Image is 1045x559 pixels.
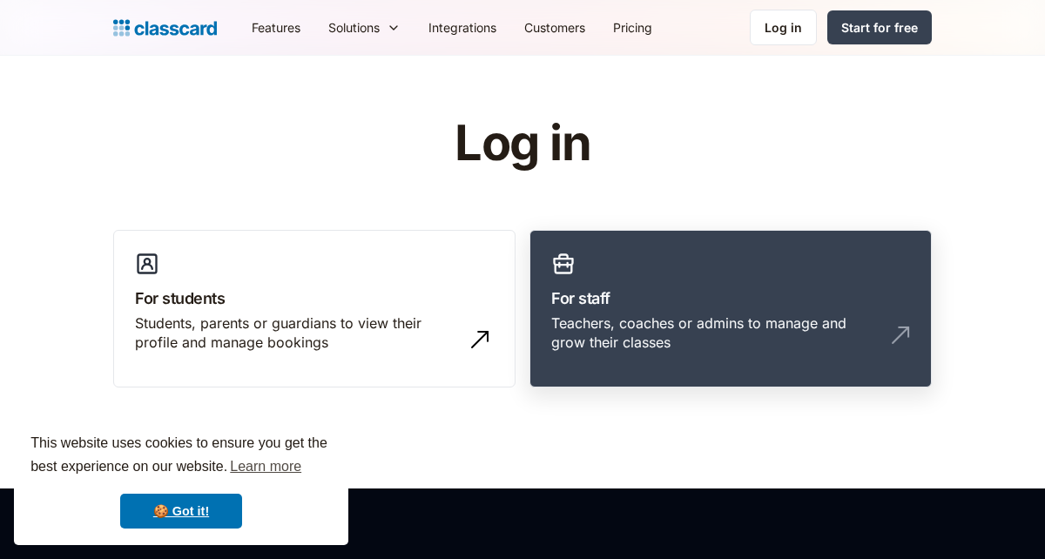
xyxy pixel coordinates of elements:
[510,8,599,47] a: Customers
[314,8,415,47] div: Solutions
[551,313,875,353] div: Teachers, coaches or admins to manage and grow their classes
[113,230,516,388] a: For studentsStudents, parents or guardians to view their profile and manage bookings
[238,8,314,47] a: Features
[529,230,932,388] a: For staffTeachers, coaches or admins to manage and grow their classes
[135,313,459,353] div: Students, parents or guardians to view their profile and manage bookings
[227,454,304,480] a: learn more about cookies
[328,18,380,37] div: Solutions
[135,286,494,310] h3: For students
[415,8,510,47] a: Integrations
[14,416,348,545] div: cookieconsent
[30,433,332,480] span: This website uses cookies to ensure you get the best experience on our website.
[827,10,932,44] a: Start for free
[750,10,817,45] a: Log in
[551,286,910,310] h3: For staff
[765,18,802,37] div: Log in
[120,494,242,529] a: dismiss cookie message
[841,18,918,37] div: Start for free
[246,117,799,171] h1: Log in
[113,16,217,40] a: Logo
[599,8,666,47] a: Pricing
